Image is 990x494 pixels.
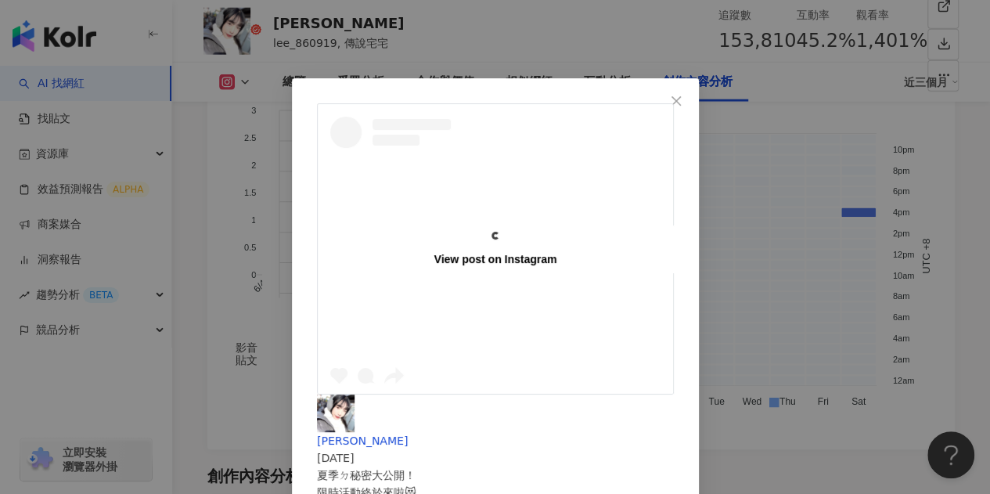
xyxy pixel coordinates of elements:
[317,435,408,447] span: [PERSON_NAME]
[318,104,673,394] a: View post on Instagram
[434,252,556,266] div: View post on Instagram
[317,395,355,432] img: KOL Avatar
[317,449,674,467] div: [DATE]
[670,95,682,107] span: close
[317,395,674,447] a: KOL Avatar[PERSON_NAME]
[661,85,692,117] button: Close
